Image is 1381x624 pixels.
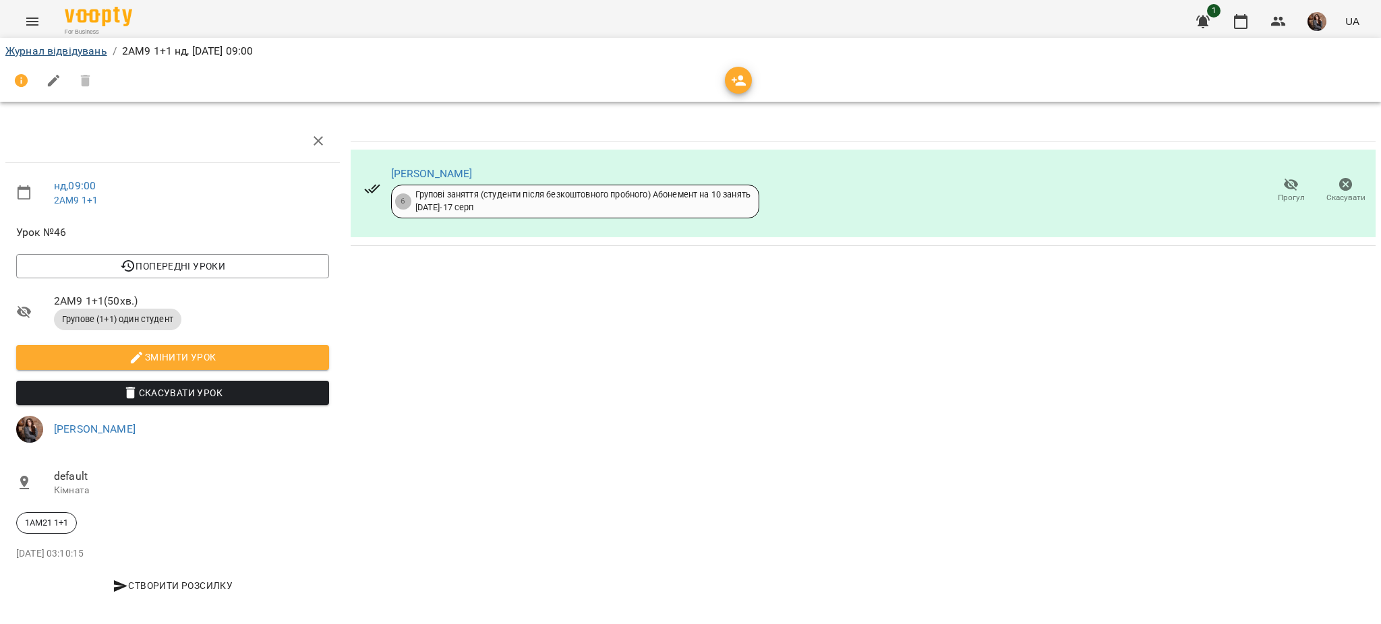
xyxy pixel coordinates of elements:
span: default [54,468,329,485]
button: Скасувати Урок [16,381,329,405]
p: Кімната [54,484,329,497]
span: Створити розсилку [22,578,324,594]
button: Прогул [1264,172,1318,210]
span: 1 [1207,4,1221,18]
nav: breadcrumb [5,43,1376,59]
button: Створити розсилку [16,573,329,598]
a: 2АМ9 1+1 [54,195,98,206]
span: Прогул [1278,192,1305,204]
span: Урок №46 [16,224,329,241]
li: / [113,43,117,59]
span: For Business [65,28,132,36]
div: 6 [395,193,411,210]
img: 6c17d95c07e6703404428ddbc75e5e60.jpg [1307,12,1326,31]
p: 2АМ9 1+1 нд, [DATE] 09:00 [122,43,254,59]
div: 1АМ21 1+1 [16,512,77,534]
img: Voopty Logo [65,7,132,26]
span: 2АМ9 1+1 ( 50 хв. ) [54,293,329,309]
button: Змінити урок [16,345,329,369]
span: Змінити урок [27,349,318,365]
img: 6c17d95c07e6703404428ddbc75e5e60.jpg [16,416,43,443]
button: UA [1340,9,1365,34]
button: Menu [16,5,49,38]
span: Скасувати [1326,192,1365,204]
a: [PERSON_NAME] [54,423,136,435]
a: [PERSON_NAME] [391,167,473,180]
div: Групові заняття (студенти після безкоштовного пробного) Абонемент на 10 занять [DATE] - 17 серп [415,189,751,214]
span: UA [1345,14,1359,28]
button: Попередні уроки [16,254,329,278]
a: Журнал відвідувань [5,44,107,57]
span: 1АМ21 1+1 [17,517,76,529]
button: Скасувати [1318,172,1373,210]
span: Скасувати Урок [27,385,318,401]
p: [DATE] 03:10:15 [16,547,329,561]
span: Попередні уроки [27,258,318,274]
span: Групове (1+1) один студент [54,313,181,325]
a: нд , 09:00 [54,179,96,192]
